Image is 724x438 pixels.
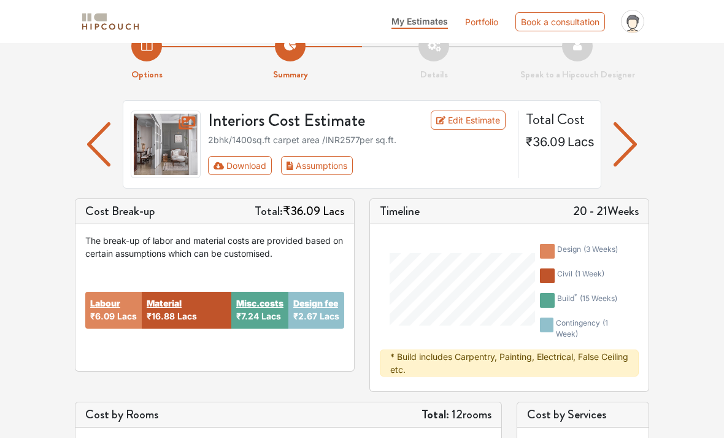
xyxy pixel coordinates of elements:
strong: Speak to a Hipcouch Designer [520,68,635,82]
span: Lacs [320,311,339,322]
strong: Summary [273,68,308,82]
strong: Options [131,68,163,82]
button: Download [208,157,272,176]
button: Assumptions [281,157,353,176]
span: ( 3 weeks ) [583,245,618,254]
div: Book a consultation [515,12,605,31]
h5: Cost by Services [527,408,639,423]
div: 2bhk / 1400 sq.ft carpet area /INR 2577 per sq.ft. [208,134,511,147]
button: Labour [90,297,120,310]
div: design [557,244,618,259]
span: logo-horizontal.svg [80,8,141,36]
strong: Details [420,68,448,82]
div: civil [557,269,604,284]
span: ₹36.09 [283,203,320,221]
span: Lacs [323,203,344,221]
span: ₹16.88 [147,311,175,322]
span: ₹36.09 [526,135,565,150]
span: ( 1 week ) [575,270,604,279]
div: build [557,294,617,308]
h5: Total: [255,205,344,219]
h3: Interiors Cost Estimate [201,111,412,132]
span: Lacs [177,311,197,322]
h5: 20 - 21 Weeks [573,205,639,219]
h5: Cost Break-up [85,205,155,219]
h5: Cost by Rooms [85,408,158,423]
a: Portfolio [465,15,498,28]
img: arrow left [614,123,637,167]
button: Misc.costs [236,297,283,310]
div: The break-up of labor and material costs are provided based on certain assumptions which can be c... [85,235,344,260]
div: * Build includes Carpentry, Painting, Electrical, False Ceiling etc. [380,350,639,377]
span: Lacs [261,311,281,322]
span: My Estimates [391,16,448,26]
div: First group [208,157,363,176]
div: contingency [556,318,624,340]
span: Lacs [568,135,595,150]
button: Material [147,297,182,310]
span: ( 1 week ) [556,319,608,339]
span: ₹7.24 [236,311,259,322]
div: Toolbar with button groups [208,157,511,176]
h4: Total Cost [526,111,591,129]
span: ₹6.09 [90,311,115,322]
button: Design fee [293,297,338,310]
a: Edit Estimate [431,111,506,130]
h5: 12 rooms [422,408,491,423]
span: ( 15 weeks ) [580,294,617,303]
span: ₹2.67 [293,311,317,322]
span: Lacs [117,311,137,322]
img: gallery [131,111,201,179]
strong: Total: [422,406,449,424]
img: arrow left [87,123,111,167]
img: logo-horizontal.svg [80,11,141,33]
h5: Timeline [380,205,420,219]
